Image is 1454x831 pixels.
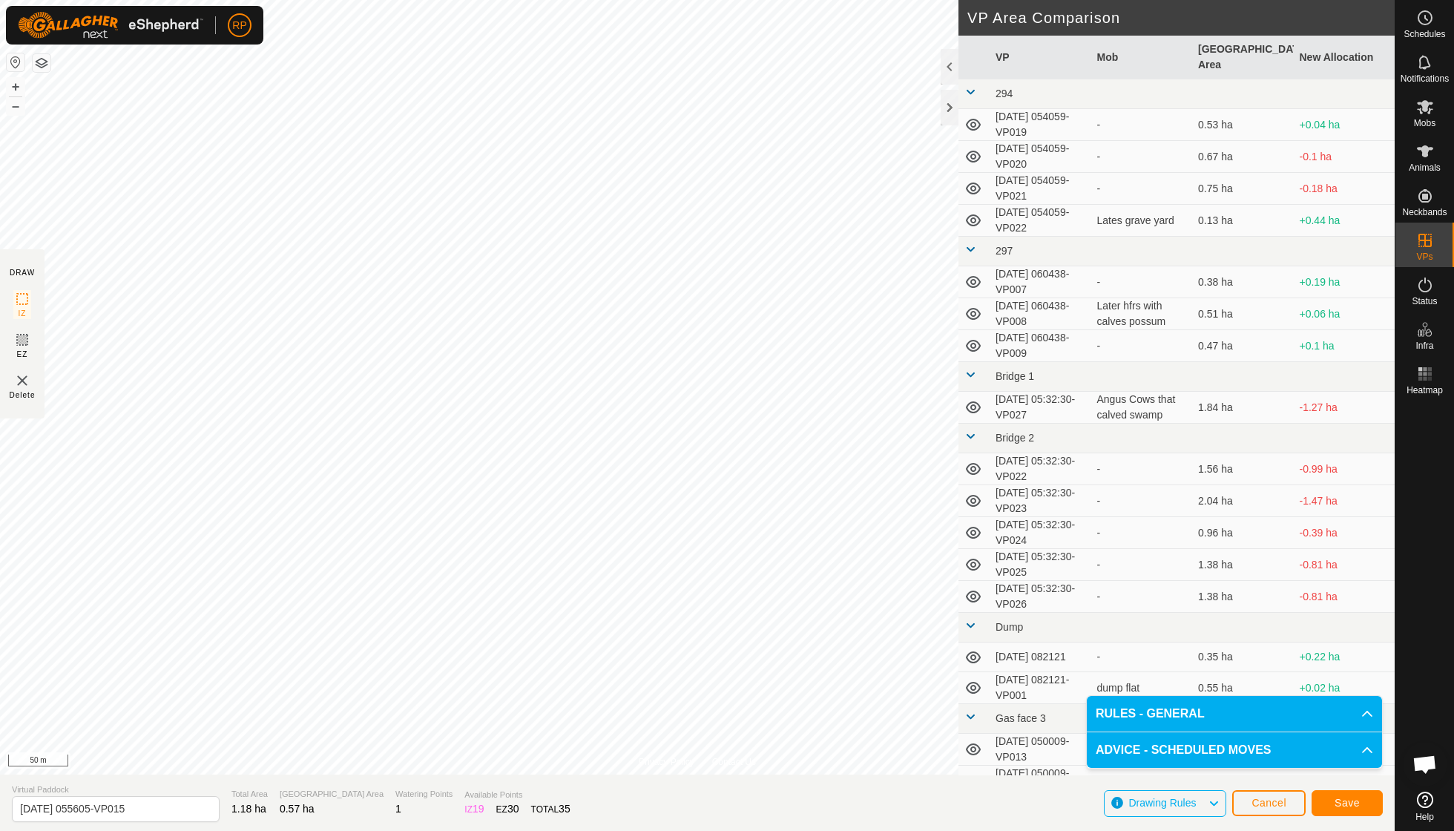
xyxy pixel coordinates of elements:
[1402,208,1447,217] span: Neckbands
[990,766,1091,798] td: [DATE] 050009-VP014
[1409,163,1441,172] span: Animals
[996,712,1046,724] span: Gas face 3
[1097,462,1187,477] div: -
[1192,643,1294,672] td: 0.35 ha
[1097,213,1187,229] div: Lates grave yard
[990,205,1091,237] td: [DATE] 054059-VP022
[464,801,484,817] div: IZ
[1415,812,1434,821] span: Help
[1294,392,1395,424] td: -1.27 ha
[1192,266,1294,298] td: 0.38 ha
[990,549,1091,581] td: [DATE] 05:32:30-VP025
[395,788,453,801] span: Watering Points
[990,36,1091,79] th: VP
[231,788,268,801] span: Total Area
[1097,774,1187,789] div: -
[1097,392,1187,423] div: Angus Cows that calved swamp
[7,53,24,71] button: Reset Map
[1414,119,1435,128] span: Mobs
[1097,181,1187,197] div: -
[990,485,1091,517] td: [DATE] 05:32:30-VP023
[990,672,1091,704] td: [DATE] 082121-VP001
[1192,581,1294,613] td: 1.38 ha
[1415,341,1433,350] span: Infra
[1128,797,1196,809] span: Drawing Rules
[990,141,1091,173] td: [DATE] 054059-VP020
[1404,30,1445,39] span: Schedules
[10,267,35,278] div: DRAW
[1097,275,1187,290] div: -
[1097,298,1187,329] div: Later hfrs with calves possum
[231,803,266,815] span: 1.18 ha
[996,370,1034,382] span: Bridge 1
[559,803,570,815] span: 35
[1251,797,1286,809] span: Cancel
[12,784,220,796] span: Virtual Paddock
[1294,517,1395,549] td: -0.39 ha
[990,643,1091,672] td: [DATE] 082121
[10,390,36,401] span: Delete
[1192,517,1294,549] td: 0.96 ha
[1192,36,1294,79] th: [GEOGRAPHIC_DATA] Area
[1294,453,1395,485] td: -0.99 ha
[1294,549,1395,581] td: -0.81 ha
[1294,581,1395,613] td: -0.81 ha
[996,88,1013,99] span: 294
[1294,298,1395,330] td: +0.06 ha
[18,12,203,39] img: Gallagher Logo
[990,298,1091,330] td: [DATE] 060438-VP008
[1192,392,1294,424] td: 1.84 ha
[996,245,1013,257] span: 297
[473,803,484,815] span: 19
[1294,672,1395,704] td: +0.02 ha
[1096,705,1205,723] span: RULES - GENERAL
[1097,338,1187,354] div: -
[1192,109,1294,141] td: 0.53 ha
[507,803,519,815] span: 30
[1192,672,1294,704] td: 0.55 ha
[1335,797,1360,809] span: Save
[496,801,519,817] div: EZ
[990,173,1091,205] td: [DATE] 054059-VP021
[1294,330,1395,362] td: +0.1 ha
[990,581,1091,613] td: [DATE] 05:32:30-VP026
[1087,696,1382,732] p-accordion-header: RULES - GENERAL
[464,789,570,801] span: Available Points
[1192,549,1294,581] td: 1.38 ha
[395,803,401,815] span: 1
[1294,266,1395,298] td: +0.19 ha
[1097,557,1187,573] div: -
[1097,149,1187,165] div: -
[1097,589,1187,605] div: -
[1312,790,1383,816] button: Save
[1192,330,1294,362] td: 0.47 ha
[1407,386,1443,395] span: Heatmap
[1097,680,1187,696] div: dump flat
[1192,141,1294,173] td: 0.67 ha
[1192,485,1294,517] td: 2.04 ha
[1416,252,1432,261] span: VPs
[1401,74,1449,83] span: Notifications
[1087,732,1382,768] p-accordion-header: ADVICE - SCHEDULED MOVES
[1294,205,1395,237] td: +0.44 ha
[990,453,1091,485] td: [DATE] 05:32:30-VP022
[1294,173,1395,205] td: -0.18 ha
[1294,643,1395,672] td: +0.22 ha
[1294,109,1395,141] td: +0.04 ha
[1294,485,1395,517] td: -1.47 ha
[1097,649,1187,665] div: -
[1096,741,1271,759] span: ADVICE - SCHEDULED MOVES
[1294,36,1395,79] th: New Allocation
[1192,298,1294,330] td: 0.51 ha
[1395,786,1454,827] a: Help
[17,349,28,360] span: EZ
[996,621,1023,633] span: Dump
[967,9,1395,27] h2: VP Area Comparison
[1192,205,1294,237] td: 0.13 ha
[232,18,246,33] span: RP
[7,97,24,115] button: –
[1091,36,1193,79] th: Mob
[33,54,50,72] button: Map Layers
[1232,790,1306,816] button: Cancel
[990,517,1091,549] td: [DATE] 05:32:30-VP024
